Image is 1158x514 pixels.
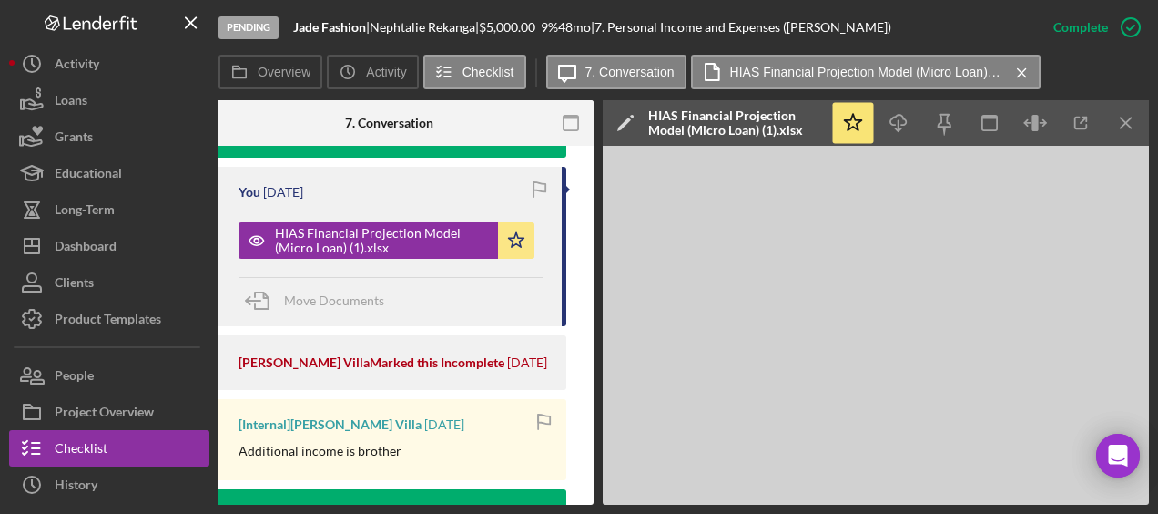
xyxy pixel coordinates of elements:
div: | 7. Personal Income and Expenses ([PERSON_NAME]) [591,20,891,35]
div: Nephtalie Rekanga | [370,20,479,35]
div: HIAS Financial Projection Model (Micro Loan) (1).xlsx [275,226,489,255]
button: People [9,357,209,394]
div: Project Overview [55,394,154,435]
b: Jade Fashion [293,19,366,35]
label: 7. Conversation [585,65,675,79]
button: Project Overview [9,394,209,430]
button: Activity [327,55,418,89]
div: Complete [1053,9,1108,46]
time: 2025-05-02 18:47 [507,355,547,370]
button: Move Documents [239,278,402,324]
div: [PERSON_NAME] Villa Marked this Incomplete [239,355,504,370]
label: Activity [366,65,406,79]
button: Overview [218,55,322,89]
button: Checklist [423,55,526,89]
label: Checklist [462,65,514,79]
button: Checklist [9,430,209,467]
div: You [239,185,260,200]
iframe: Document Preview [603,146,1149,505]
div: [Internal] [PERSON_NAME] Villa [239,417,422,432]
button: Complete [1035,9,1149,46]
button: 7. Conversation [546,55,686,89]
span: Move Documents [284,293,384,308]
p: Additional income is brother [239,441,401,461]
button: HIAS Financial Projection Model (Micro Loan) (1).xlsx [691,55,1041,89]
button: History [9,467,209,503]
div: 48 mo [558,20,591,35]
label: Overview [258,65,310,79]
time: 2025-05-02 18:45 [424,417,464,432]
div: 7. Conversation [345,116,433,130]
div: People [55,357,94,398]
div: History [55,467,97,508]
time: 2025-05-15 16:11 [263,185,303,200]
div: | [293,20,370,35]
div: HIAS Financial Projection Model (Micro Loan) (1).xlsx [648,108,821,138]
label: HIAS Financial Projection Model (Micro Loan) (1).xlsx [730,65,1003,79]
button: HIAS Financial Projection Model (Micro Loan) (1).xlsx [239,222,534,259]
div: Checklist [55,430,107,471]
div: $5,000.00 [479,20,541,35]
div: Pending [218,16,279,39]
div: 9 % [541,20,558,35]
div: Open Intercom Messenger [1096,434,1140,478]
